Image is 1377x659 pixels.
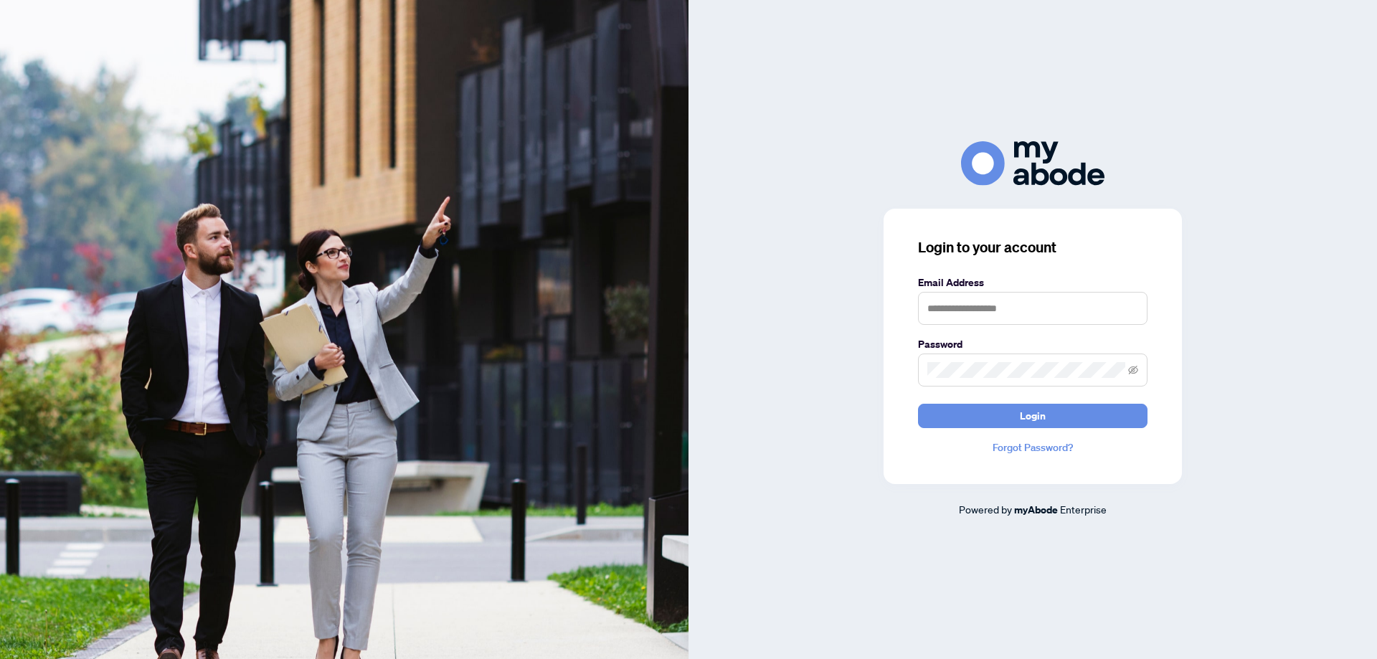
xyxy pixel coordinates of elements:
[1060,503,1107,516] span: Enterprise
[918,404,1147,428] button: Login
[1014,502,1058,518] a: myAbode
[1128,365,1138,375] span: eye-invisible
[918,237,1147,257] h3: Login to your account
[918,440,1147,455] a: Forgot Password?
[1020,404,1046,427] span: Login
[961,141,1104,185] img: ma-logo
[918,275,1147,290] label: Email Address
[959,503,1012,516] span: Powered by
[918,336,1147,352] label: Password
